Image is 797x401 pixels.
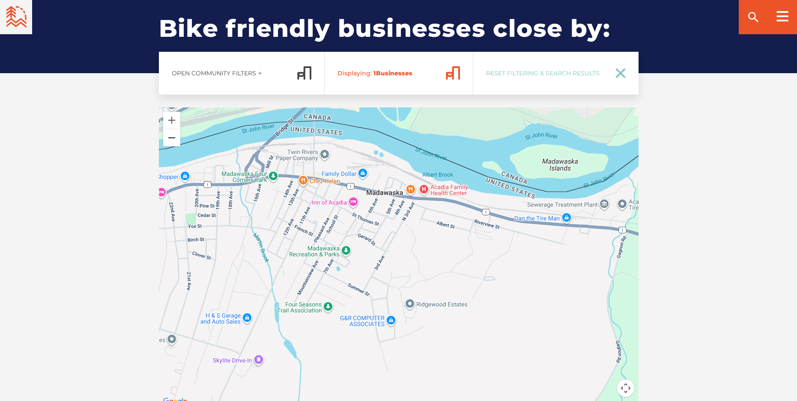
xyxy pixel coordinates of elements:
ion-icon: add [257,70,263,76]
span: Reset Filtering & Search Results [486,69,604,77]
span: Business [337,69,439,77]
span: 1 [373,69,376,77]
a: Reset Filtering & Search Results [473,52,639,95]
a: Open Community Filtersadd [159,52,325,95]
span: Displaying: [337,69,372,77]
button: Zoom out [163,129,180,146]
button: Zoom in [163,112,180,129]
button: Map camera controls [617,380,634,397]
ion-icon: search [746,10,760,24]
span: es [405,69,412,77]
span: Open Community Filters [172,69,256,77]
